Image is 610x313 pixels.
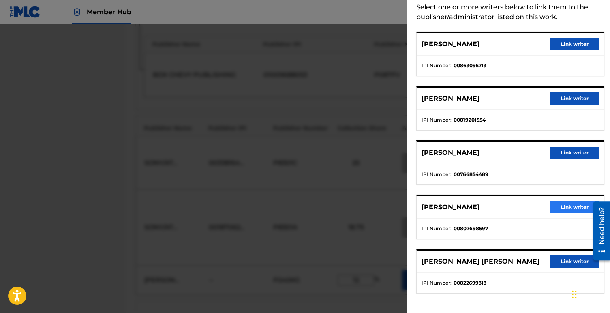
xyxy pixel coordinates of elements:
button: Link writer [550,38,599,50]
span: Member Hub [87,7,131,17]
button: Link writer [550,255,599,268]
strong: 00807698597 [454,225,488,232]
span: IPI Number : [422,116,452,124]
button: Link writer [550,147,599,159]
img: Top Rightsholder [72,7,82,17]
span: IPI Number : [422,62,452,69]
p: [PERSON_NAME] [422,202,479,212]
span: IPI Number : [422,279,452,287]
iframe: Resource Center [587,198,610,263]
button: Link writer [550,92,599,105]
button: Link writer [550,201,599,213]
p: [PERSON_NAME] [PERSON_NAME] [422,257,539,266]
span: IPI Number : [422,171,452,178]
span: IPI Number : [422,225,452,232]
p: [PERSON_NAME] [422,94,479,103]
strong: 00819201554 [454,116,486,124]
div: Drag [572,282,577,307]
strong: 00863095713 [454,62,486,69]
strong: 00822699313 [454,279,486,287]
img: MLC Logo [10,6,41,18]
iframe: Chat Widget [569,274,610,313]
strong: 00766854489 [454,171,488,178]
p: [PERSON_NAME] [422,148,479,158]
p: [PERSON_NAME] [422,39,479,49]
